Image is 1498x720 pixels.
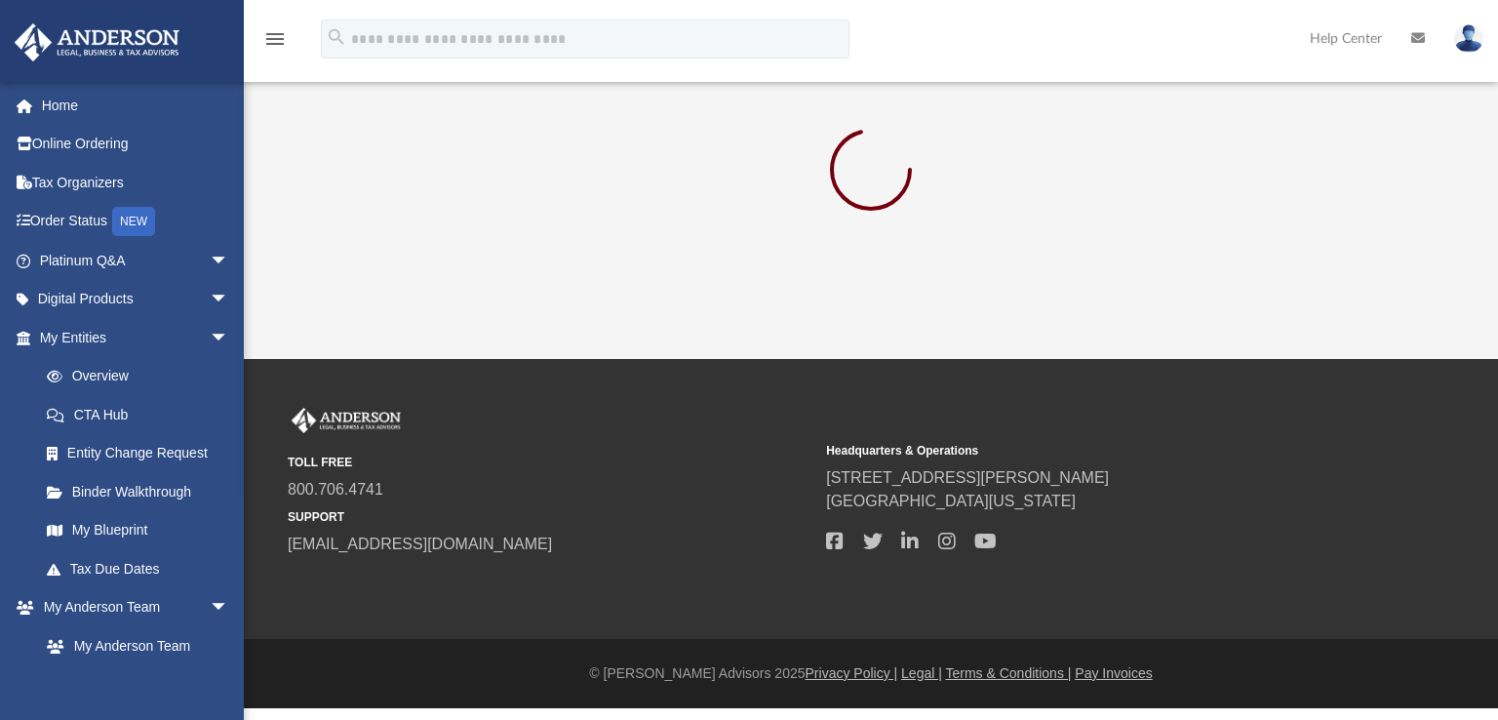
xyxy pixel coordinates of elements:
a: Home [14,86,258,125]
a: Privacy Policy | [806,665,898,681]
a: Terms & Conditions | [946,665,1072,681]
a: My Entitiesarrow_drop_down [14,318,258,357]
a: menu [263,37,287,51]
a: [STREET_ADDRESS][PERSON_NAME] [826,469,1109,486]
img: Anderson Advisors Platinum Portal [9,23,185,61]
a: Online Ordering [14,125,258,164]
i: search [326,26,347,48]
img: User Pic [1454,24,1483,53]
a: 800.706.4741 [288,481,383,498]
img: Anderson Advisors Platinum Portal [288,408,405,433]
a: My Anderson Team [27,626,239,665]
i: menu [263,27,287,51]
a: Binder Walkthrough [27,472,258,511]
span: arrow_drop_down [210,318,249,358]
a: Entity Change Request [27,434,258,473]
span: arrow_drop_down [210,280,249,320]
div: © [PERSON_NAME] Advisors 2025 [244,663,1498,684]
a: Tax Due Dates [27,549,258,588]
small: SUPPORT [288,508,812,526]
a: Platinum Q&Aarrow_drop_down [14,241,258,280]
div: NEW [112,207,155,236]
a: Pay Invoices [1075,665,1152,681]
span: arrow_drop_down [210,588,249,628]
a: My Blueprint [27,511,249,550]
span: arrow_drop_down [210,241,249,281]
a: Digital Productsarrow_drop_down [14,280,258,319]
a: My Anderson Teamarrow_drop_down [14,588,249,627]
small: TOLL FREE [288,454,812,471]
a: Legal | [901,665,942,681]
a: [GEOGRAPHIC_DATA][US_STATE] [826,493,1076,509]
a: Overview [27,357,258,396]
a: Tax Organizers [14,163,258,202]
a: Order StatusNEW [14,202,258,242]
a: [EMAIL_ADDRESS][DOMAIN_NAME] [288,536,552,552]
a: CTA Hub [27,395,258,434]
small: Headquarters & Operations [826,442,1351,460]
